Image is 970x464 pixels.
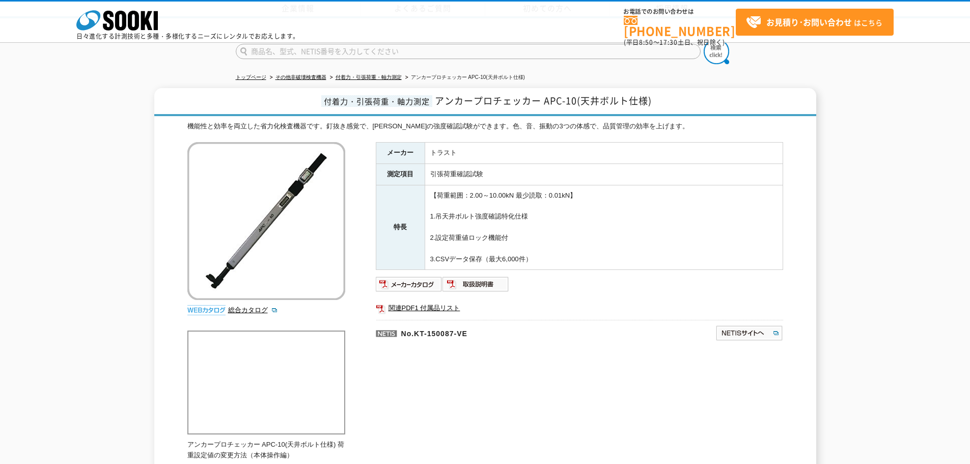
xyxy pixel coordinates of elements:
p: アンカープロチェッカー APC-10(天井ボルト仕様) 荷重設定値の変更方法（本体操作編） [187,440,345,461]
p: 日々進化する計測技術と多種・多様化するニーズにレンタルでお応えします。 [76,33,299,39]
span: アンカープロチェッカー APC-10(天井ボルト仕様) [435,94,652,107]
td: 【荷重範囲：2.00～10.00kN 最少読取：0.01kN】 1.吊天井ボルト強度確認特化仕様 2.設定荷重値ロック機能付 3.CSVデータ保存（最大6,000件） [425,185,783,270]
strong: お見積り･お問い合わせ [766,16,852,28]
span: (平日 ～ 土日、祝日除く) [624,38,725,47]
a: 取扱説明書 [442,283,509,291]
a: お見積り･お問い合わせはこちら [736,9,894,36]
img: NETISサイトへ [715,325,783,341]
a: 関連PDF1 付属品リスト [376,302,783,315]
div: 機能性と効率を両立した省力化検査機器です。釘抜き感覚で、[PERSON_NAME]の強度確認試験ができます。色、音、振動の3つの体感で、品質管理の効率を上げます。 [187,121,783,132]
span: はこちら [746,15,882,30]
a: [PHONE_NUMBER] [624,16,736,37]
span: 17:30 [659,38,678,47]
img: 取扱説明書 [442,276,509,292]
img: アンカープロチェッカー APC-10(天井ボルト仕様) [187,142,345,300]
a: 付着力・引張荷重・軸力測定 [336,74,402,80]
li: アンカープロチェッカー APC-10(天井ボルト仕様) [403,72,525,83]
span: お電話でのお問い合わせは [624,9,736,15]
span: 8:50 [639,38,653,47]
td: 引張荷重確認試験 [425,163,783,185]
a: メーカーカタログ [376,283,442,291]
a: 総合カタログ [228,306,278,314]
span: 付着力・引張荷重・軸力測定 [321,95,432,107]
p: No.KT-150087-VE [376,320,617,344]
input: 商品名、型式、NETIS番号を入力してください [236,44,701,59]
th: 測定項目 [376,163,425,185]
img: btn_search.png [704,39,729,64]
img: メーカーカタログ [376,276,442,292]
a: トップページ [236,74,266,80]
a: その他非破壊検査機器 [275,74,326,80]
img: webカタログ [187,305,226,315]
th: メーカー [376,143,425,164]
td: トラスト [425,143,783,164]
th: 特長 [376,185,425,270]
